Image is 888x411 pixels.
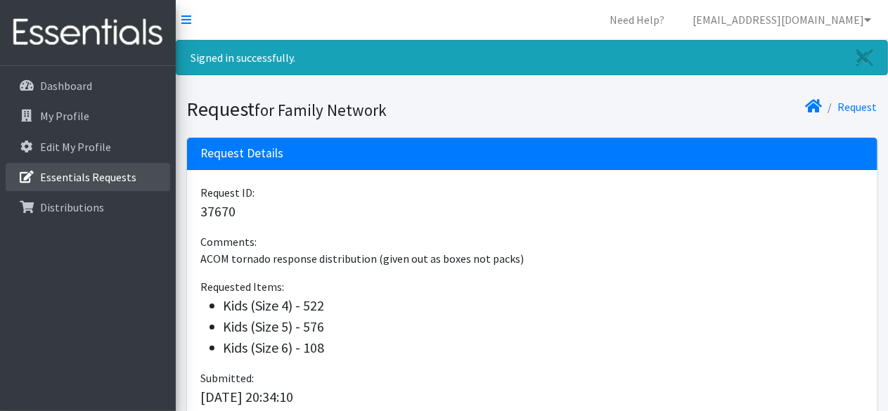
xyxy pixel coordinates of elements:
[224,295,863,316] li: Kids (Size 4) - 522
[201,371,255,385] span: Submitted:
[224,316,863,337] li: Kids (Size 5) - 576
[255,100,387,120] small: for Family Network
[176,40,888,75] div: Signed in successfully.
[598,6,676,34] a: Need Help?
[40,79,92,93] p: Dashboard
[201,201,863,222] p: 37670
[187,97,527,122] h1: Request
[201,146,284,161] h3: Request Details
[6,133,170,161] a: Edit My Profile
[6,163,170,191] a: Essentials Requests
[838,100,877,114] a: Request
[201,386,863,407] p: [DATE] 20:34:10
[201,280,285,294] span: Requested Items:
[201,235,257,249] span: Comments:
[201,250,863,267] p: ACOM tornado response distribution (given out as boxes not packs)
[6,72,170,100] a: Dashboard
[40,109,89,123] p: My Profile
[6,193,170,221] a: Distributions
[201,185,255,200] span: Request ID:
[40,170,136,184] p: Essentials Requests
[6,102,170,130] a: My Profile
[681,6,882,34] a: [EMAIL_ADDRESS][DOMAIN_NAME]
[224,337,863,358] li: Kids (Size 6) - 108
[6,9,170,56] img: HumanEssentials
[40,200,104,214] p: Distributions
[40,140,111,154] p: Edit My Profile
[842,41,887,74] a: Close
